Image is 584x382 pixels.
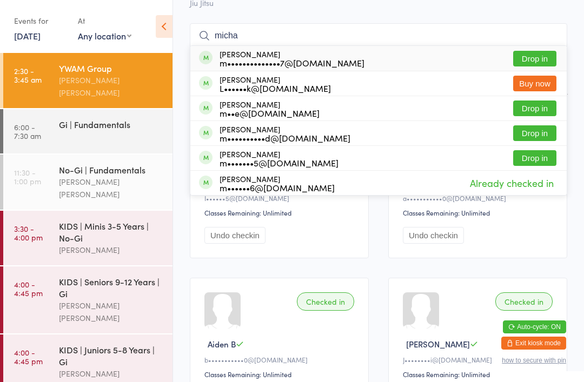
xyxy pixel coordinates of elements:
[204,193,357,203] div: I••••••5@[DOMAIN_NAME]
[14,224,43,242] time: 3:30 - 4:00 pm
[14,348,43,365] time: 4:00 - 4:45 pm
[495,292,553,311] div: Checked in
[513,51,556,66] button: Drop in
[220,50,364,67] div: [PERSON_NAME]
[78,12,131,30] div: At
[14,123,41,140] time: 6:00 - 7:30 am
[14,168,41,185] time: 11:30 - 1:00 pm
[59,74,163,99] div: [PERSON_NAME] [PERSON_NAME]
[59,367,163,380] div: [PERSON_NAME]
[208,338,236,350] span: Aiden B
[3,53,172,108] a: 2:30 -3:45 amYWAM Group[PERSON_NAME] [PERSON_NAME]
[59,164,163,176] div: No-Gi | Fundamentals
[204,208,357,217] div: Classes Remaining: Unlimited
[3,155,172,210] a: 11:30 -1:00 pmNo-Gi | Fundamentals[PERSON_NAME] [PERSON_NAME]
[14,280,43,297] time: 4:00 - 4:45 pm
[467,173,556,192] span: Already checked in
[3,211,172,265] a: 3:30 -4:00 pmKIDS | Minis 3-5 Years | No-Gi[PERSON_NAME]
[59,118,163,130] div: Gi | Fundamentals
[297,292,354,311] div: Checked in
[59,344,163,367] div: KIDS | Juniors 5-8 Years | Gi
[220,133,350,142] div: m••••••••••d@[DOMAIN_NAME]
[204,355,357,364] div: b•••••••••••0@[DOMAIN_NAME]
[59,299,163,324] div: [PERSON_NAME] [PERSON_NAME]
[502,357,566,364] button: how to secure with pin
[513,125,556,141] button: Drop in
[220,150,339,167] div: [PERSON_NAME]
[513,100,556,116] button: Drop in
[513,150,556,166] button: Drop in
[14,66,42,84] time: 2:30 - 3:45 am
[403,370,556,379] div: Classes Remaining: Unlimited
[220,183,335,192] div: m••••••6@[DOMAIN_NAME]
[220,100,320,117] div: [PERSON_NAME]
[501,337,566,350] button: Exit kiosk mode
[220,175,335,192] div: [PERSON_NAME]
[403,227,464,244] button: Undo checkin
[59,276,163,299] div: KIDS | Seniors 9-12 Years | Gi
[59,220,163,244] div: KIDS | Minis 3-5 Years | No-Gi
[220,58,364,67] div: m••••••••••••••7@[DOMAIN_NAME]
[220,109,320,117] div: m••e@[DOMAIN_NAME]
[59,62,163,74] div: YWAM Group
[204,370,357,379] div: Classes Remaining: Unlimited
[78,30,131,42] div: Any location
[204,227,266,244] button: Undo checkin
[403,193,556,203] div: a•••••••••••0@[DOMAIN_NAME]
[59,176,163,200] div: [PERSON_NAME] [PERSON_NAME]
[403,208,556,217] div: Classes Remaining: Unlimited
[14,30,41,42] a: [DATE]
[220,84,331,92] div: L••••••k@[DOMAIN_NAME]
[3,109,172,153] a: 6:00 -7:30 amGi | Fundamentals
[503,320,566,333] button: Auto-cycle: ON
[220,125,350,142] div: [PERSON_NAME]
[406,338,470,350] span: [PERSON_NAME]
[220,75,331,92] div: [PERSON_NAME]
[3,266,172,333] a: 4:00 -4:45 pmKIDS | Seniors 9-12 Years | Gi[PERSON_NAME] [PERSON_NAME]
[14,12,67,30] div: Events for
[220,158,339,167] div: m•••••••5@[DOMAIN_NAME]
[190,23,567,48] input: Search
[513,76,556,91] button: Buy now
[403,355,556,364] div: J••••••••i@[DOMAIN_NAME]
[59,244,163,256] div: [PERSON_NAME]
